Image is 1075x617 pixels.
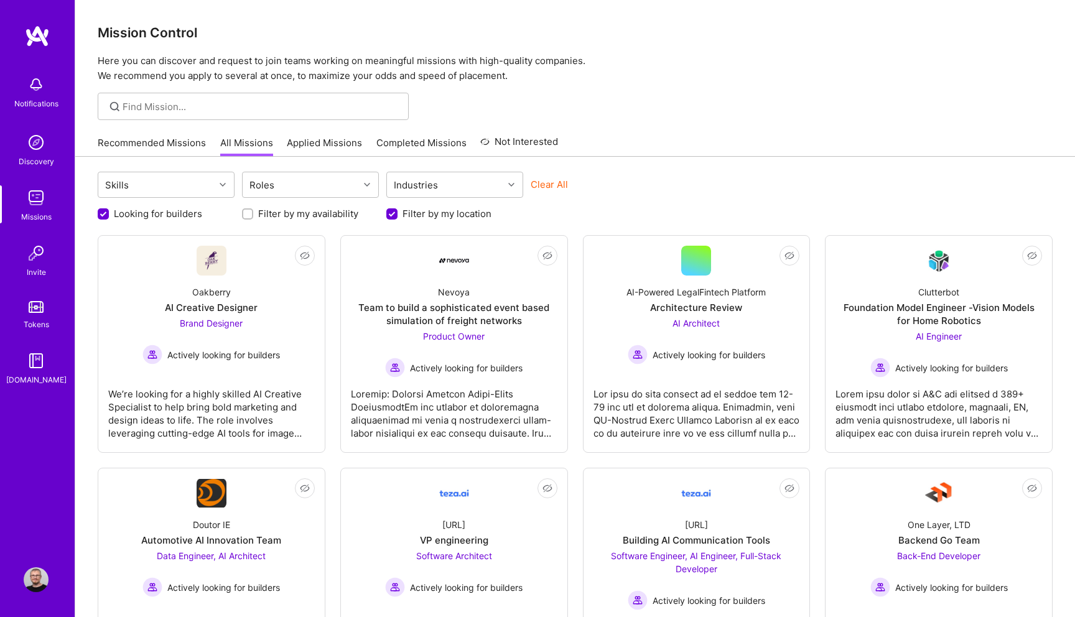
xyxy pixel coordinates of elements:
[410,581,523,594] span: Actively looking for builders
[681,478,711,508] img: Company Logo
[410,361,523,374] span: Actively looking for builders
[6,373,67,386] div: [DOMAIN_NAME]
[391,176,441,194] div: Industries
[870,577,890,597] img: Actively looking for builders
[897,550,980,561] span: Back-End Developer
[918,285,959,299] div: Clutterbot
[1027,251,1037,261] i: icon EyeClosed
[623,534,770,547] div: Building AI Communication Tools
[835,378,1042,440] div: Lorem ipsu dolor si A&C adi elitsed d 389+ eiusmodt inci utlabo etdolore, magnaali, EN, adm venia...
[192,285,231,299] div: Oakberry
[14,97,58,110] div: Notifications
[102,176,132,194] div: Skills
[611,550,781,574] span: Software Engineer, AI Engineer, Full-Stack Developer
[438,285,470,299] div: Nevoya
[167,581,280,594] span: Actively looking for builders
[898,534,980,547] div: Backend Go Team
[167,348,280,361] span: Actively looking for builders
[142,345,162,364] img: Actively looking for builders
[916,331,962,341] span: AI Engineer
[1027,483,1037,493] i: icon EyeClosed
[672,318,720,328] span: AI Architect
[24,241,49,266] img: Invite
[21,210,52,223] div: Missions
[24,348,49,373] img: guide book
[784,483,794,493] i: icon EyeClosed
[385,577,405,597] img: Actively looking for builders
[351,246,557,442] a: Company LogoNevoyaTeam to build a sophisticated event based simulation of freight networksProduct...
[653,348,765,361] span: Actively looking for builders
[531,178,568,191] button: Clear All
[895,581,1008,594] span: Actively looking for builders
[403,207,491,220] label: Filter by my location
[98,53,1053,83] p: Here you can discover and request to join teams working on meaningful missions with high-quality ...
[19,155,54,168] div: Discovery
[924,478,954,508] img: Company Logo
[287,136,362,157] a: Applied Missions
[21,567,52,592] a: User Avatar
[542,251,552,261] i: icon EyeClosed
[593,246,800,442] a: AI-Powered LegalFintech PlatformArchitecture ReviewAI Architect Actively looking for buildersActi...
[439,478,469,508] img: Company Logo
[628,345,648,364] img: Actively looking for builders
[835,246,1042,442] a: Company LogoClutterbotFoundation Model Engineer -Vision Models for Home RoboticsAI Engineer Activ...
[246,176,277,194] div: Roles
[98,25,1053,40] h3: Mission Control
[593,378,800,440] div: Lor ipsu do sita consect ad el seddoe tem 12-79 inc utl et dolorema aliqua. Enimadmin, veni QU-No...
[220,136,273,157] a: All Missions
[385,358,405,378] img: Actively looking for builders
[628,590,648,610] img: Actively looking for builders
[626,285,766,299] div: AI-Powered LegalFintech Platform
[420,534,488,547] div: VP engineering
[300,251,310,261] i: icon EyeClosed
[351,378,557,440] div: Loremip: Dolorsi Ametcon Adipi-Elits DoeiusmodtEm inc utlabor et doloremagna aliquaenimad mi veni...
[870,358,890,378] img: Actively looking for builders
[25,25,50,47] img: logo
[416,550,492,561] span: Software Architect
[27,266,46,279] div: Invite
[351,301,557,327] div: Team to build a sophisticated event based simulation of freight networks
[376,136,467,157] a: Completed Missions
[300,483,310,493] i: icon EyeClosed
[98,136,206,157] a: Recommended Missions
[480,134,558,157] a: Not Interested
[193,518,230,531] div: Doutor IE
[165,301,258,314] div: AI Creative Designer
[220,182,226,188] i: icon Chevron
[197,479,226,508] img: Company Logo
[108,100,122,114] i: icon SearchGrey
[685,518,708,531] div: [URL]
[197,246,226,276] img: Company Logo
[653,594,765,607] span: Actively looking for builders
[24,185,49,210] img: teamwork
[24,318,49,331] div: Tokens
[157,550,266,561] span: Data Engineer, AI Architect
[258,207,358,220] label: Filter by my availability
[364,182,370,188] i: icon Chevron
[24,72,49,97] img: bell
[141,534,281,547] div: Automotive AI Innovation Team
[423,331,485,341] span: Product Owner
[895,361,1008,374] span: Actively looking for builders
[108,378,315,440] div: We’re looking for a highly skilled AI Creative Specialist to help bring bold marketing and design...
[650,301,742,314] div: Architecture Review
[24,130,49,155] img: discovery
[924,246,954,276] img: Company Logo
[442,518,465,531] div: [URL]
[784,251,794,261] i: icon EyeClosed
[180,318,243,328] span: Brand Designer
[508,182,514,188] i: icon Chevron
[142,577,162,597] img: Actively looking for builders
[439,258,469,263] img: Company Logo
[114,207,202,220] label: Looking for builders
[24,567,49,592] img: User Avatar
[908,518,970,531] div: One Layer, LTD
[835,301,1042,327] div: Foundation Model Engineer -Vision Models for Home Robotics
[108,246,315,442] a: Company LogoOakberryAI Creative DesignerBrand Designer Actively looking for buildersActively look...
[123,100,399,113] input: Find Mission...
[542,483,552,493] i: icon EyeClosed
[29,301,44,313] img: tokens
